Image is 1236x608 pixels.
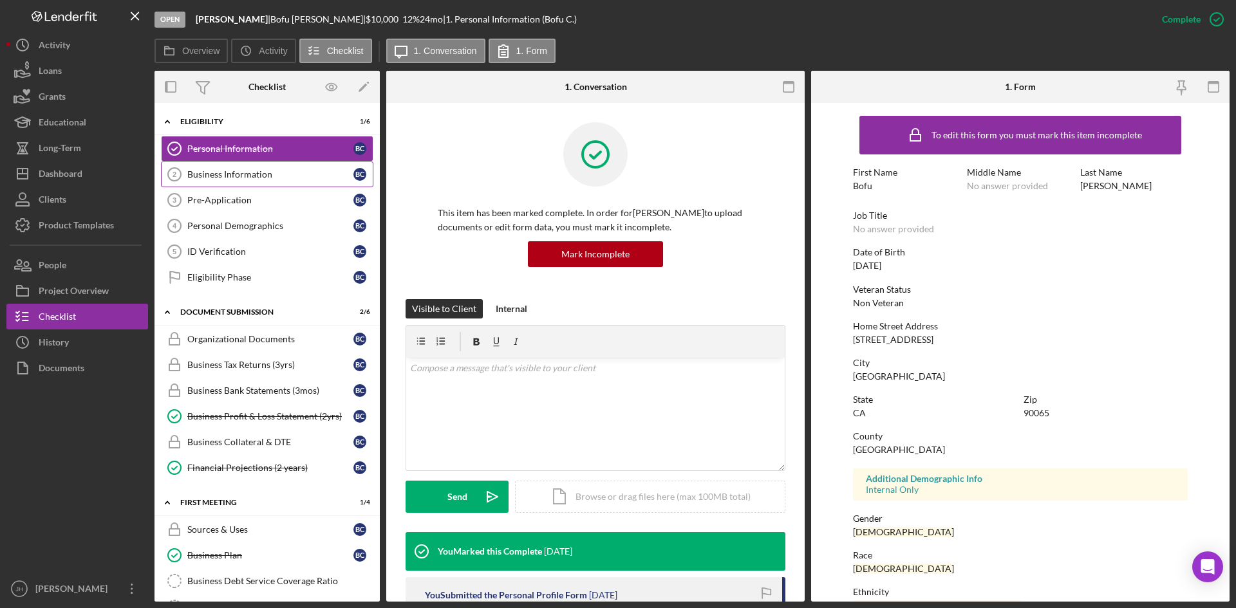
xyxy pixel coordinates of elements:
div: Bofu [PERSON_NAME] | [270,14,366,24]
div: Bofu [853,181,872,191]
label: 1. Form [516,46,547,56]
div: [DEMOGRAPHIC_DATA] [853,564,954,574]
a: 4Personal DemographicsBC [161,213,373,239]
div: [PERSON_NAME] [1080,181,1152,191]
div: B C [353,410,366,423]
div: Personal Demographics [187,221,353,231]
div: Eligibility Phase [187,272,353,282]
a: 3Pre-ApplicationBC [161,187,373,213]
div: 1 / 4 [347,499,370,506]
div: B C [353,271,366,284]
div: City [853,358,1188,368]
div: Business Profit & Loss Statement (2yrs) [187,411,353,421]
div: B C [353,358,366,371]
div: Home Street Address [853,321,1188,331]
button: Project Overview [6,278,148,304]
div: B C [353,523,366,536]
div: No answer provided [967,181,1048,191]
button: 1. Conversation [386,39,485,63]
a: Dashboard [6,161,148,187]
div: ID Verification [187,246,353,257]
div: Internal [496,299,527,318]
div: Non Veteran [853,298,904,308]
div: | 1. Personal Information (Bofu C.) [443,14,577,24]
a: Product Templates [6,212,148,238]
b: [PERSON_NAME] [196,14,268,24]
label: Overview [182,46,220,56]
div: First Name [853,167,960,178]
div: State [853,394,1017,405]
a: Eligibility PhaseBC [161,264,373,290]
div: [DATE] [853,261,881,271]
div: Veteran Status [853,284,1188,295]
div: Documents [39,355,84,384]
div: Financial Projections (2 years) [187,463,353,473]
div: B C [353,549,366,562]
div: To edit this form you must mark this item incomplete [932,130,1142,140]
div: | [196,14,270,24]
div: Loans [39,58,62,87]
button: Internal [489,299,534,318]
div: Last Name [1080,167,1188,178]
button: People [6,252,148,278]
button: JH[PERSON_NAME] [6,576,148,602]
a: 2Business InformationBC [161,161,373,187]
a: 5ID VerificationBC [161,239,373,264]
div: Date of Birth [853,247,1188,257]
div: People [39,252,66,281]
a: Organizational DocumentsBC [161,326,373,352]
div: B C [353,436,366,448]
div: [STREET_ADDRESS] [853,335,933,345]
div: [DEMOGRAPHIC_DATA] [853,527,954,537]
div: Grants [39,84,66,113]
button: Documents [6,355,148,381]
button: History [6,329,148,355]
div: First Meeting [180,499,338,506]
button: Loans [6,58,148,84]
div: Mark Incomplete [561,241,630,267]
a: Clients [6,187,148,212]
div: B C [353,384,366,397]
span: $10,000 [366,14,398,24]
div: Business Tax Returns (3yrs) [187,360,353,370]
a: Business Tax Returns (3yrs)BC [161,352,373,378]
a: Business PlanBC [161,542,373,568]
a: Business Profit & Loss Statement (2yrs)BC [161,403,373,429]
div: B C [353,168,366,181]
a: Business Debt Service Coverage Ratio [161,568,373,594]
div: Complete [1162,6,1201,32]
div: Open Intercom Messenger [1192,551,1223,582]
p: This item has been marked complete. In order for [PERSON_NAME] to upload documents or edit form d... [438,206,753,235]
div: Personal Information [187,143,353,154]
tspan: 2 [173,170,176,178]
div: Ethnicity [853,587,1188,597]
a: Checklist [6,304,148,329]
button: Complete [1149,6,1230,32]
div: Send [447,481,467,513]
a: Sources & UsesBC [161,517,373,542]
div: CA [853,408,866,418]
div: Job Title [853,210,1188,221]
div: 12 % [402,14,420,24]
a: Educational [6,109,148,135]
div: Project Overview [39,278,109,307]
div: Race [853,550,1188,560]
div: Business Information [187,169,353,180]
div: Zip [1024,394,1188,405]
div: B C [353,333,366,345]
a: Financial Projections (2 years)BC [161,455,373,481]
div: Visible to Client [412,299,476,318]
div: 2 / 6 [347,308,370,316]
div: Eligibility [180,118,338,125]
div: 1. Form [1005,82,1036,92]
div: Business Debt Service Coverage Ratio [187,576,373,586]
div: [PERSON_NAME] [32,576,116,605]
text: JH [15,585,23,593]
button: Visible to Client [406,299,483,318]
button: Checklist [299,39,372,63]
button: 1. Form [489,39,556,63]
